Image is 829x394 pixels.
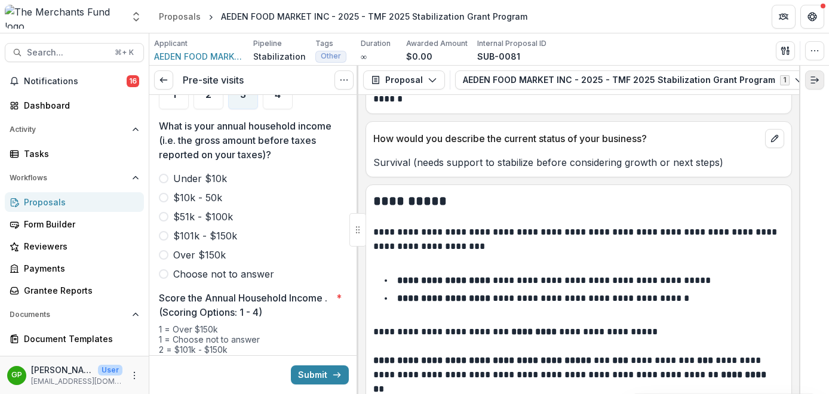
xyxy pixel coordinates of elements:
span: $101k - $150k [173,229,237,243]
a: Grantee Reports [5,281,144,300]
button: More [127,368,142,383]
span: 4 [275,90,281,99]
div: Proposals [24,196,134,208]
div: Payments [24,262,134,275]
span: Other [321,52,341,60]
a: Proposals [154,8,205,25]
span: Notifications [24,76,127,87]
span: Choose not to answer [173,267,274,281]
button: AEDEN FOOD MARKET INC - 2025 - TMF 2025 Stabilization Grant Program1 [455,70,812,90]
span: Activity [10,125,127,134]
h3: Pre-site visits [183,75,244,86]
button: Open Workflows [5,168,144,187]
span: Workflows [10,174,127,182]
p: Applicant [154,38,188,49]
p: How would you describe the current status of your business? [373,131,760,146]
div: George Pitsakis [11,371,22,379]
img: The Merchants Fund logo [5,5,123,29]
div: Reviewers [24,240,134,253]
button: Notifications16 [5,72,144,91]
p: Tags [315,38,333,49]
button: Open Activity [5,120,144,139]
button: Open entity switcher [128,5,145,29]
nav: breadcrumb [154,8,532,25]
p: Stabilization [253,50,306,63]
p: Duration [361,38,391,49]
p: Pipeline [253,38,282,49]
a: Dashboard [5,96,144,115]
button: Get Help [800,5,824,29]
button: Search... [5,43,144,62]
button: Expand right [805,70,824,90]
p: SUB-0081 [477,50,520,63]
span: 3 [240,90,246,99]
div: Form Builder [24,218,134,230]
a: Form Builder [5,214,144,234]
div: Document Templates [24,333,134,345]
div: AEDEN FOOD MARKET INC - 2025 - TMF 2025 Stabilization Grant Program [221,10,527,23]
p: Score the Annual Household Income . (Scoring Options: 1 - 4) [159,291,331,319]
p: Survival (needs support to stabilize before considering growth or next steps) [373,155,784,170]
button: Open Contacts [5,353,144,373]
span: Search... [27,48,108,58]
span: Under $10k [173,171,227,186]
p: [EMAIL_ADDRESS][DOMAIN_NAME] [31,376,122,387]
span: 2 [205,90,211,99]
a: Payments [5,258,144,278]
a: AEDEN FOOD MARKET [154,50,244,63]
p: [PERSON_NAME] [31,364,93,376]
a: Reviewers [5,236,144,256]
a: Tasks [5,144,144,164]
span: Documents [10,310,127,319]
p: Internal Proposal ID [477,38,546,49]
p: User [98,365,122,375]
span: $51k - $100k [173,210,233,224]
div: Tasks [24,147,134,160]
button: Submit [291,365,349,384]
a: Document Templates [5,329,144,349]
p: ∞ [361,50,367,63]
p: $0.00 [406,50,432,63]
div: Dashboard [24,99,134,112]
p: What is your annual household income (i.e. the gross amount before taxes reported on your taxes)? [159,119,342,162]
span: Over $150k [173,248,226,262]
div: Proposals [159,10,201,23]
button: Proposal [363,70,445,90]
p: Awarded Amount [406,38,468,49]
div: Grantee Reports [24,284,134,297]
span: 1 [172,90,176,99]
button: Partners [772,5,796,29]
div: 1 = Over $150k 1 = Choose not to answer 2 = $101k - $150k 3 = $51k - $100k 4 = $10k - $50k 4 = Un... [159,324,349,390]
span: 16 [127,75,139,87]
button: Options [334,70,354,90]
span: $10k - 50k [173,190,222,205]
button: Open Documents [5,305,144,324]
a: Proposals [5,192,144,212]
button: edit [765,129,784,148]
div: ⌘ + K [112,46,136,59]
